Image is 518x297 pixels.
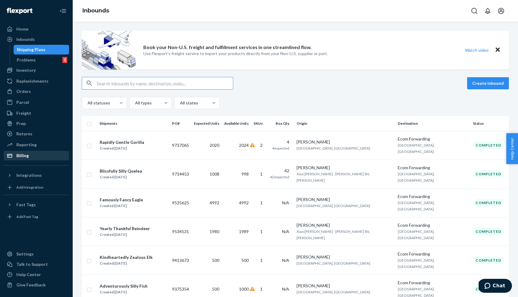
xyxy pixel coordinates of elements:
div: Freight [16,110,31,116]
span: 1 [260,200,263,205]
span: 2020 [210,143,219,148]
div: Problems [17,57,36,63]
div: Completed [473,256,504,264]
span: 1980 [210,229,219,234]
div: Completed [473,228,504,235]
span: [GEOGRAPHIC_DATA], [GEOGRAPHIC_DATA] [297,290,370,294]
a: Parcel [4,97,69,107]
th: Available Units [222,116,251,131]
span: 1 [260,171,263,177]
span: [GEOGRAPHIC_DATA], [GEOGRAPHIC_DATA] [398,200,435,211]
button: Close [494,46,502,54]
div: [PERSON_NAME] [297,165,393,171]
span: 4992 [210,200,219,205]
span: Xiao [PERSON_NAME] - [PERSON_NAME] Shi, [PERSON_NAME] [297,229,370,240]
span: 42 expected [270,175,289,179]
span: [GEOGRAPHIC_DATA], [GEOGRAPHIC_DATA] [398,143,435,154]
div: Inbounds [16,36,35,42]
div: Rapidly Gentle Gorilla [100,139,144,145]
button: Help Center [506,133,518,164]
div: Integrations [16,172,42,178]
span: N/A [282,200,289,205]
div: Created [DATE] [100,203,143,209]
span: N/A [282,229,289,234]
span: 2024 [239,143,249,148]
span: 1008 [210,171,219,177]
button: Give Feedback [4,280,69,290]
div: Home [16,26,28,32]
span: 4 expected [272,146,289,150]
div: Settings [16,251,34,257]
th: Status [470,116,509,131]
div: Blissfully Silly Quelea [100,168,142,174]
a: Problems1 [14,55,69,65]
div: Ecom Forwarding [398,165,468,171]
div: Ecom Forwarding [398,222,468,228]
div: 4 [270,139,289,145]
div: Ecom Forwarding [398,136,468,142]
div: Shipping Plans [17,47,45,53]
a: Add Integration [4,183,69,192]
th: Destination [395,116,470,131]
div: Fast Tags [16,202,36,208]
a: Home [4,24,69,34]
input: All statuses [87,100,88,106]
button: Integrations [4,170,69,180]
span: 500 [241,258,249,263]
span: 1 [260,286,263,292]
div: Completed [473,285,504,293]
a: Inventory [4,65,69,75]
div: Completed [473,170,504,178]
iframe: Opens a widget where you can chat to one of our agents [479,279,512,294]
a: Prep [4,119,69,128]
div: Ecom Forwarding [398,251,468,257]
div: Kindheartedly Zealous Elk [100,254,153,260]
th: SKUs [251,116,267,131]
div: [PERSON_NAME] [297,283,393,289]
span: 1000 [239,286,249,292]
td: 9714453 [170,160,191,188]
div: Ecom Forwarding [398,280,468,286]
div: Billing [16,153,29,159]
div: Orders [16,88,31,94]
div: Inventory [16,67,36,73]
span: [GEOGRAPHIC_DATA], [GEOGRAPHIC_DATA] [398,258,435,269]
span: N/A [282,286,289,292]
button: Talk to Support [4,259,69,269]
button: Open notifications [482,5,494,17]
div: Created [DATE] [100,174,142,180]
a: Freight [4,108,69,118]
a: Reporting [4,140,69,150]
div: Add Fast Tag [16,214,38,219]
div: Give Feedback [16,282,46,288]
button: Open Search Box [468,5,480,17]
span: Xiao [PERSON_NAME] - [PERSON_NAME] Shi, [PERSON_NAME] [297,172,370,183]
div: Ecom Forwarding [398,193,468,200]
div: Created [DATE] [100,145,144,151]
a: Returns [4,129,69,139]
div: Adventurously Silly Fish [100,283,148,289]
span: [GEOGRAPHIC_DATA], [GEOGRAPHIC_DATA] [297,146,370,150]
div: Completed [473,199,504,206]
div: [PERSON_NAME] [297,196,393,203]
div: Parcel [16,99,29,105]
div: Yearly Thankful Reindeer [100,226,150,232]
span: 998 [241,171,249,177]
span: 1 [260,258,263,263]
a: Inbounds [82,7,109,14]
ol: breadcrumbs [78,2,114,20]
a: Replenishments [4,76,69,86]
td: 9534531 [170,217,191,246]
div: Returns [16,131,32,137]
a: Orders [4,87,69,96]
a: Settings [4,249,69,259]
td: 9737065 [170,131,191,160]
th: Origin [294,116,395,131]
div: Reporting [16,142,37,148]
div: Talk to Support [16,261,48,267]
input: All types [134,100,135,106]
td: 9413673 [170,246,191,275]
div: 1 [62,57,67,63]
span: 1 [260,229,263,234]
